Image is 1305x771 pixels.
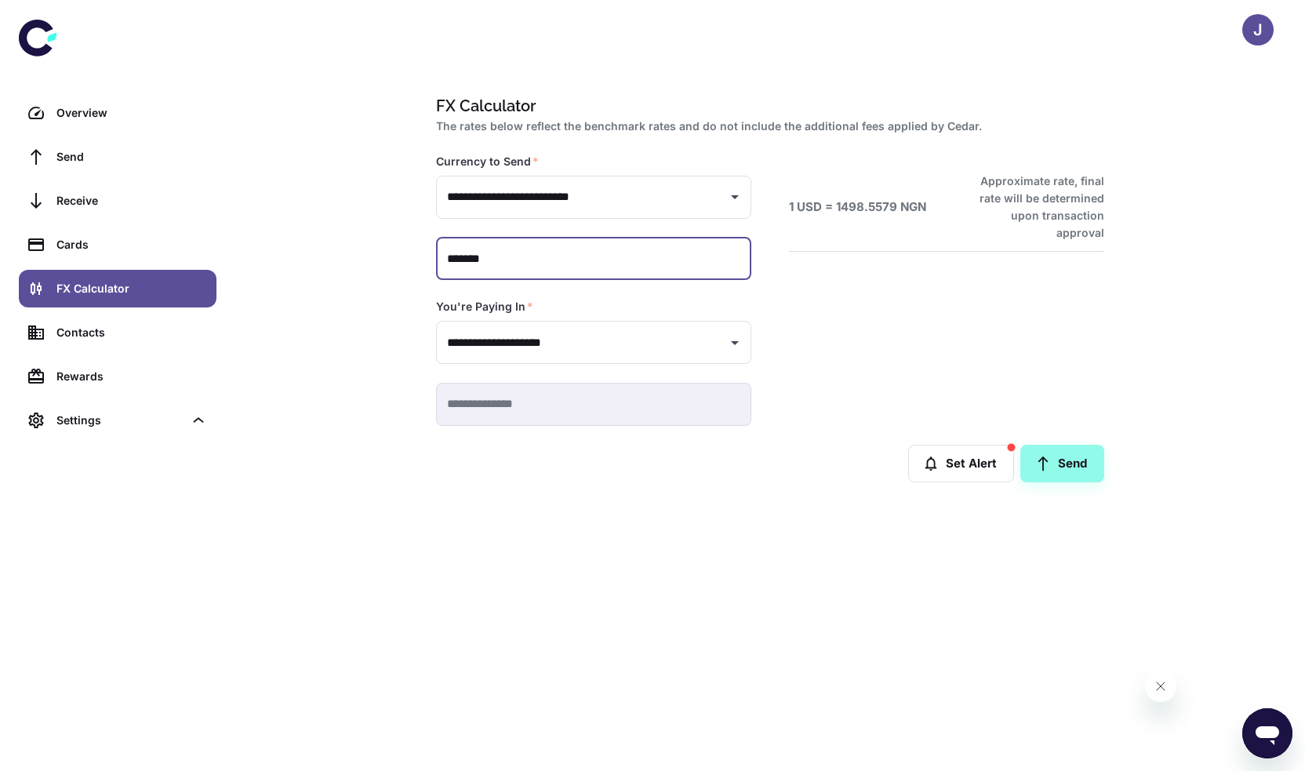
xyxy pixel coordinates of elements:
button: Open [724,186,746,208]
div: FX Calculator [56,280,207,297]
div: Settings [19,402,216,439]
iframe: Button to launch messaging window [1242,708,1292,758]
button: J [1242,14,1274,45]
h6: 1 USD = 1498.5579 NGN [789,198,926,216]
a: Overview [19,94,216,132]
a: FX Calculator [19,270,216,307]
div: Contacts [56,324,207,341]
a: Send [1020,445,1104,482]
iframe: Close message [1145,671,1176,702]
h6: Approximate rate, final rate will be determined upon transaction approval [962,173,1104,242]
div: Receive [56,192,207,209]
a: Send [19,138,216,176]
a: Cards [19,226,216,264]
div: Rewards [56,368,207,385]
div: Cards [56,236,207,253]
button: Open [724,332,746,354]
a: Rewards [19,358,216,395]
div: Send [56,148,207,165]
label: You're Paying In [436,299,533,315]
a: Receive [19,182,216,220]
button: Set Alert [908,445,1014,482]
div: Settings [56,412,184,429]
a: Contacts [19,314,216,351]
h1: FX Calculator [436,94,1098,118]
span: Hi. Need any help? [9,11,113,24]
label: Currency to Send [436,154,539,169]
div: Overview [56,104,207,122]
